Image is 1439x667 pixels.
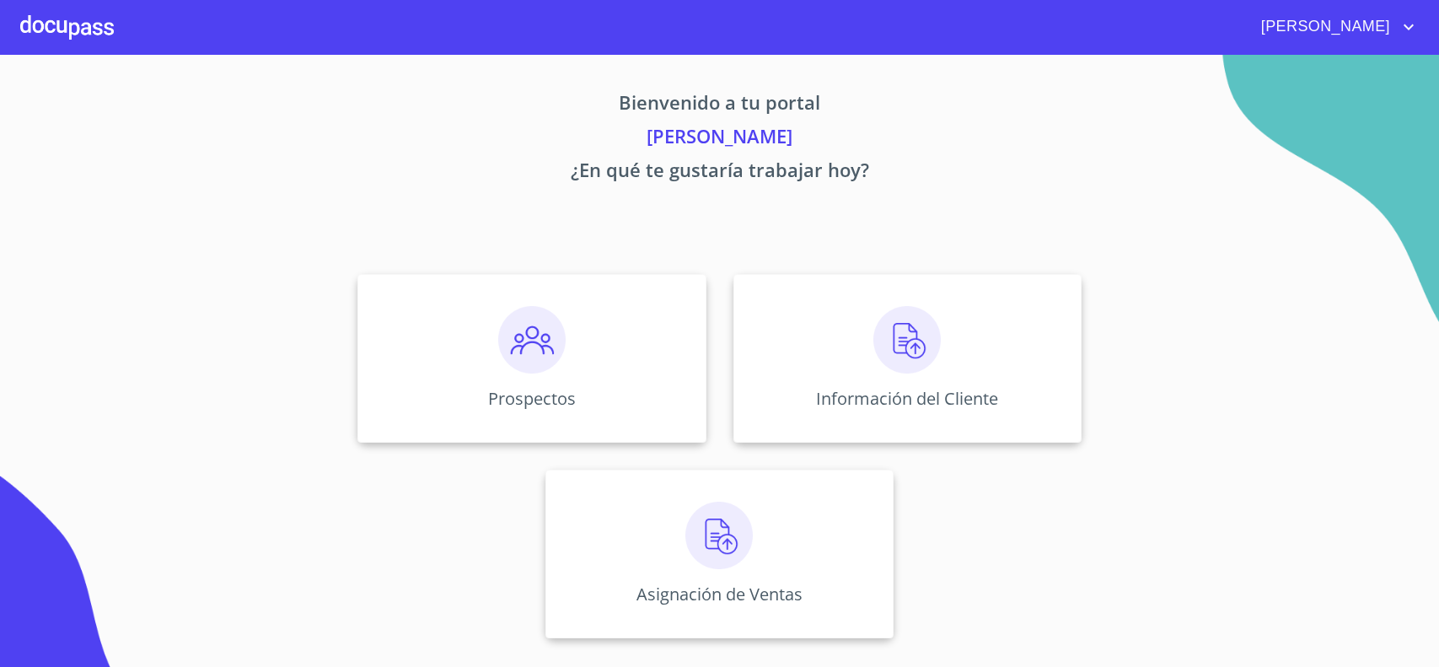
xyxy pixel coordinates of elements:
img: prospectos.png [498,306,566,374]
p: Información del Cliente [816,387,998,410]
p: Asignación de Ventas [636,583,803,605]
img: carga.png [873,306,941,374]
img: carga.png [685,502,753,569]
p: [PERSON_NAME] [201,122,1239,156]
span: [PERSON_NAME] [1248,13,1399,40]
p: Bienvenido a tu portal [201,89,1239,122]
button: account of current user [1248,13,1419,40]
p: ¿En qué te gustaría trabajar hoy? [201,156,1239,190]
p: Prospectos [488,387,576,410]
